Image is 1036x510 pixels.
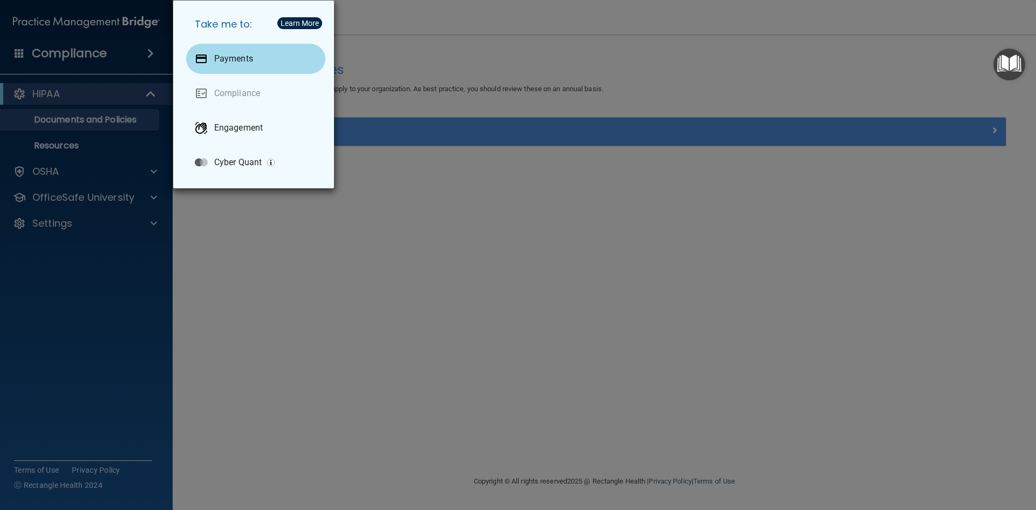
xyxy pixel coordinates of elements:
[214,123,263,133] p: Engagement
[993,49,1025,80] button: Open Resource Center
[186,113,325,143] a: Engagement
[186,147,325,178] a: Cyber Quant
[214,53,253,64] p: Payments
[214,157,262,168] p: Cyber Quant
[281,19,319,27] div: Learn More
[186,44,325,74] a: Payments
[277,17,322,29] button: Learn More
[849,433,1023,477] iframe: Drift Widget Chat Controller
[186,78,325,108] a: Compliance
[186,9,325,39] h5: Take me to:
